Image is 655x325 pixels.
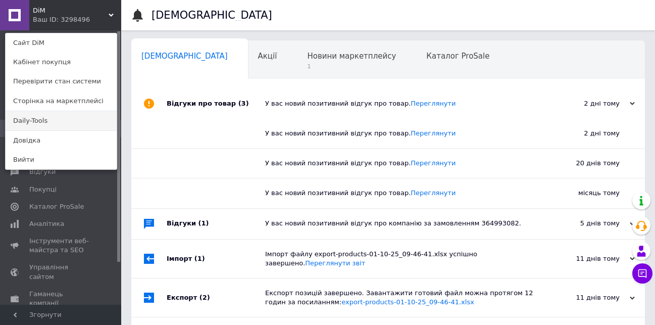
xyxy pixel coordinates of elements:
div: Імпорт [167,240,265,278]
span: Акції [258,52,277,61]
span: (1) [194,255,205,262]
a: export-products-01-10-25_09-46-41.xlsx [341,298,474,306]
div: У вас новий позитивний відгук про товар. [265,129,519,138]
button: Чат з покупцем [632,263,652,284]
a: Переглянути [411,189,456,197]
span: Покупці [29,185,57,194]
span: Каталог ProSale [29,202,84,211]
span: Гаманець компанії [29,290,93,308]
a: Daily-Tools [6,111,117,130]
a: Переглянути [411,159,456,167]
span: [DEMOGRAPHIC_DATA] [141,52,228,61]
div: Ваш ID: 3298496 [33,15,75,24]
div: У вас новий позитивний відгук про товар. [265,159,519,168]
a: Вийти [6,150,117,169]
div: 2 дні тому [519,119,645,148]
span: Відгуки [29,167,56,176]
div: місяць тому [519,178,645,208]
span: Управління сайтом [29,263,93,281]
a: Перевірити стан системи [6,72,117,91]
div: Відгуки про товар [167,88,265,119]
a: Сторінка на маркетплейсі [6,91,117,111]
a: Кабінет покупця [6,53,117,72]
div: 5 днів тому [534,219,635,228]
span: Новини маркетплейсу [307,52,396,61]
span: Аналітика [29,219,64,228]
div: Відгуки [167,209,265,239]
span: (1) [198,219,209,227]
div: Експорт [167,278,265,317]
a: Довідка [6,131,117,150]
div: 11 днів тому [534,254,635,263]
div: У вас новий позитивний відгук про товар. [265,189,519,198]
a: Переглянути [411,100,456,107]
div: 11 днів тому [534,293,635,302]
span: Інструменти веб-майстра та SEO [29,237,93,255]
div: У вас новий позитивний відгук про товар. [265,99,534,108]
div: У вас новий позитивний відгук про компанію за замовленням 364993082. [265,219,534,228]
a: Сайт DiM [6,33,117,53]
span: DiM [33,6,109,15]
h1: [DEMOGRAPHIC_DATA] [152,9,272,21]
div: Експорт позицій завершено. Завантажити готовий файл можна протягом 12 годин за посиланням: [265,289,534,307]
span: Каталог ProSale [426,52,489,61]
span: 1 [307,63,396,70]
a: Переглянути [411,129,456,137]
div: Імпорт файлу export-products-01-10-25_09-46-41.xlsx успішно завершено. [265,250,534,268]
div: 20 днів тому [519,149,645,178]
a: Переглянути звіт [305,259,365,267]
div: 2 дні тому [534,99,635,108]
span: (3) [238,100,249,107]
span: (2) [199,294,210,301]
